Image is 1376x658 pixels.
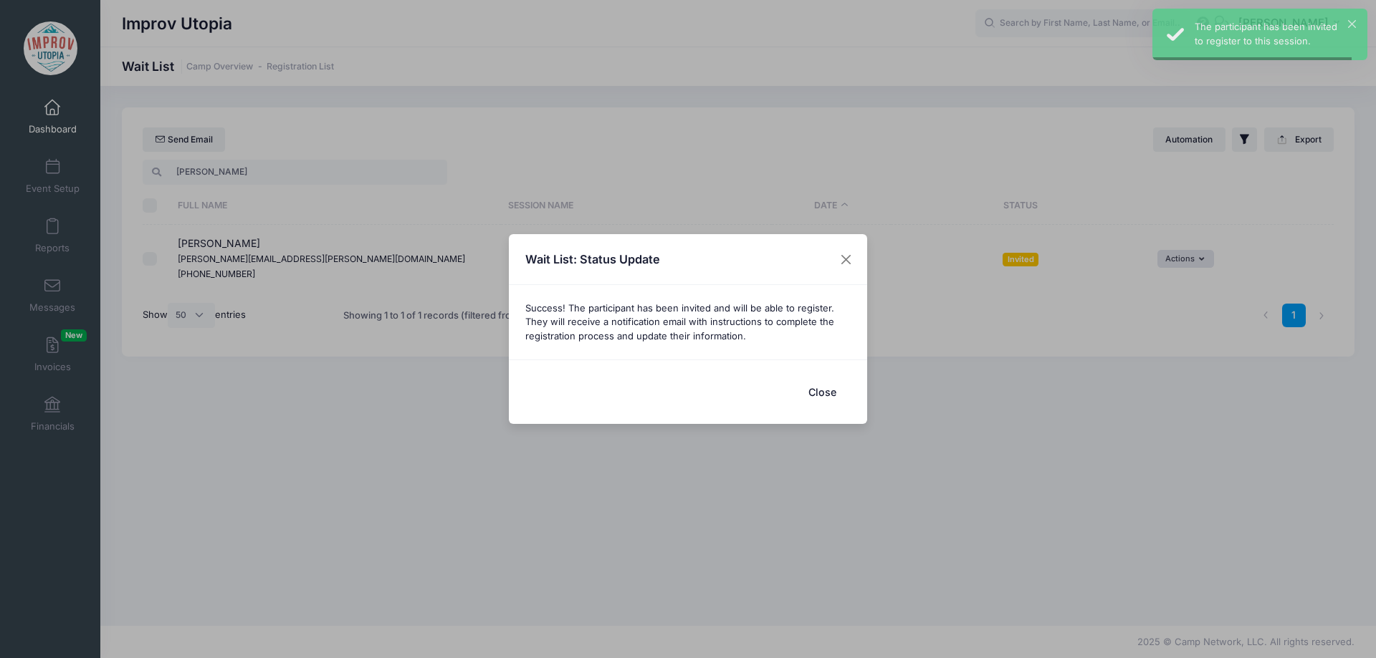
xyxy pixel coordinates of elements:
button: Close [833,246,859,272]
button: × [1348,20,1356,28]
div: Success! The participant has been invited and will be able to register. They will receive a notif... [509,285,867,359]
h4: Wait List: Status Update [525,251,660,268]
button: Close [793,377,851,407]
div: The participant has been invited to register to this session. [1195,20,1356,48]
